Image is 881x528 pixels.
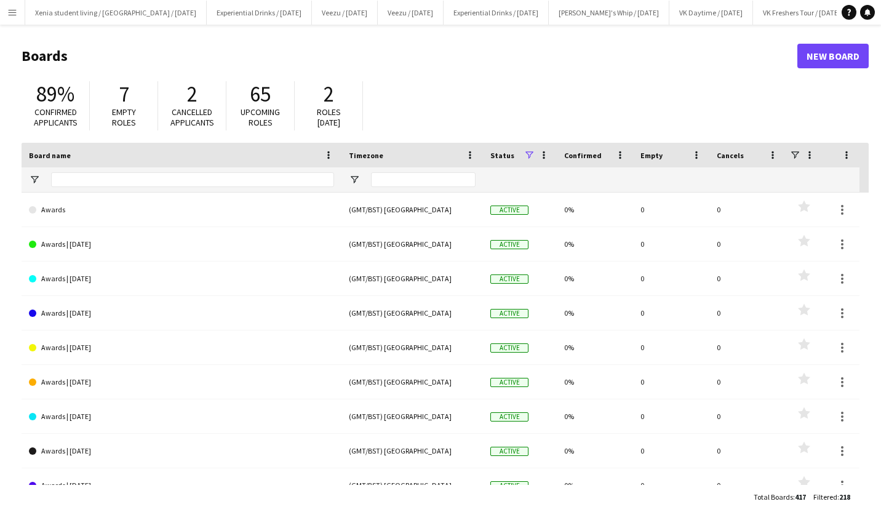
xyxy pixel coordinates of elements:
div: 0% [557,330,633,364]
span: Active [490,481,528,490]
div: 0 [709,468,786,502]
span: Active [490,412,528,422]
div: 0 [633,193,709,226]
div: 0% [557,434,633,468]
button: Open Filter Menu [29,174,40,185]
div: (GMT/BST) [GEOGRAPHIC_DATA] [341,262,483,295]
a: Awards | [DATE] [29,330,334,365]
div: 0% [557,227,633,261]
span: Total Boards [754,492,793,502]
span: Active [490,343,528,353]
span: Confirmed applicants [34,106,78,128]
span: 218 [839,492,850,502]
a: Awards | [DATE] [29,262,334,296]
span: Filtered [813,492,837,502]
button: VK Freshers Tour / [DATE] [753,1,851,25]
div: 0 [633,468,709,502]
a: Awards | [DATE] [29,365,334,399]
span: Active [490,447,528,456]
span: 89% [36,81,74,108]
div: (GMT/BST) [GEOGRAPHIC_DATA] [341,399,483,433]
button: VK Daytime / [DATE] [669,1,753,25]
button: Xenia student living / [GEOGRAPHIC_DATA] / [DATE] [25,1,207,25]
div: 0 [709,227,786,261]
div: 0 [709,365,786,399]
div: 0 [633,227,709,261]
span: 7 [119,81,129,108]
div: 0 [633,296,709,330]
a: Awards | [DATE] [29,468,334,503]
input: Board name Filter Input [51,172,334,187]
button: Open Filter Menu [349,174,360,185]
div: 0 [709,399,786,433]
div: 0 [709,262,786,295]
span: Cancelled applicants [170,106,214,128]
span: Active [490,309,528,318]
div: : [754,485,806,509]
span: Cancels [717,151,744,160]
a: Awards | [DATE] [29,399,334,434]
div: (GMT/BST) [GEOGRAPHIC_DATA] [341,468,483,502]
div: 0% [557,262,633,295]
div: 0% [557,468,633,502]
div: 0 [633,365,709,399]
h1: Boards [22,47,797,65]
div: (GMT/BST) [GEOGRAPHIC_DATA] [341,296,483,330]
span: Active [490,274,528,284]
span: Board name [29,151,71,160]
div: 0 [633,399,709,433]
span: Roles [DATE] [317,106,341,128]
div: 0 [709,330,786,364]
div: 0% [557,365,633,399]
button: Veezu / [DATE] [312,1,378,25]
div: 0 [633,330,709,364]
div: 0 [633,262,709,295]
button: [PERSON_NAME]'s Whip / [DATE] [549,1,669,25]
span: 2 [324,81,334,108]
div: : [813,485,850,509]
button: Veezu / [DATE] [378,1,444,25]
a: Awards | [DATE] [29,434,334,468]
span: 65 [250,81,271,108]
span: Active [490,378,528,387]
span: Empty [640,151,663,160]
span: Empty roles [112,106,136,128]
a: Awards | [DATE] [29,296,334,330]
div: (GMT/BST) [GEOGRAPHIC_DATA] [341,365,483,399]
button: Experiential Drinks / [DATE] [207,1,312,25]
div: 0 [633,434,709,468]
div: 0 [709,296,786,330]
div: (GMT/BST) [GEOGRAPHIC_DATA] [341,227,483,261]
span: Confirmed [564,151,602,160]
div: (GMT/BST) [GEOGRAPHIC_DATA] [341,330,483,364]
div: (GMT/BST) [GEOGRAPHIC_DATA] [341,434,483,468]
a: Awards | [DATE] [29,227,334,262]
a: New Board [797,44,869,68]
div: (GMT/BST) [GEOGRAPHIC_DATA] [341,193,483,226]
span: 2 [187,81,197,108]
span: Active [490,206,528,215]
span: Timezone [349,151,383,160]
span: Active [490,240,528,249]
div: 0% [557,193,633,226]
button: Experiential Drinks / [DATE] [444,1,549,25]
span: 417 [795,492,806,502]
span: Upcoming roles [241,106,280,128]
a: Awards [29,193,334,227]
div: 0% [557,296,633,330]
span: Status [490,151,514,160]
div: 0 [709,434,786,468]
input: Timezone Filter Input [371,172,476,187]
div: 0 [709,193,786,226]
div: 0% [557,399,633,433]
